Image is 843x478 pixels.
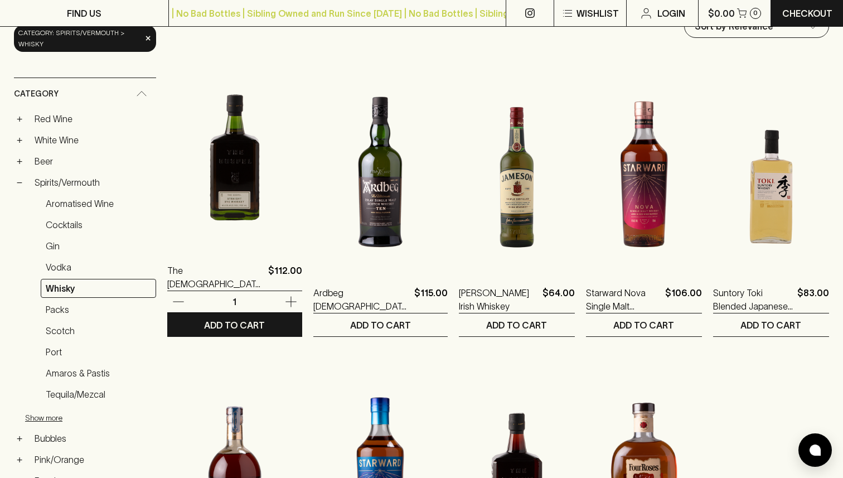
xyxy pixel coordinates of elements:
[708,7,735,20] p: $0.00
[14,454,25,465] button: +
[41,364,156,383] a: Amaros & Pastis
[414,286,448,313] p: $115.00
[30,450,156,469] a: Pink/Orange
[18,27,142,50] span: Category: spirits/vermouth > Whisky
[41,279,156,298] a: Whisky
[221,296,248,308] p: 1
[713,286,793,313] a: Suntory Toki Blended Japanese Whisky
[41,258,156,277] a: Vodka
[167,264,264,291] a: The [DEMOGRAPHIC_DATA] Straight Rye Whiskey
[30,109,156,128] a: Red Wine
[14,177,25,188] button: −
[810,445,821,456] img: bubble-icon
[41,236,156,255] a: Gin
[41,300,156,319] a: Packs
[797,286,829,313] p: $83.00
[41,321,156,340] a: Scotch
[459,286,538,313] a: [PERSON_NAME] Irish Whiskey
[25,406,171,429] button: Show more
[542,286,575,313] p: $64.00
[657,7,685,20] p: Login
[782,7,832,20] p: Checkout
[459,74,575,269] img: Jameson Irish Whiskey
[586,313,702,336] button: ADD TO CART
[576,7,619,20] p: Wishlist
[313,313,448,336] button: ADD TO CART
[14,134,25,146] button: +
[713,313,829,336] button: ADD TO CART
[41,342,156,361] a: Port
[41,385,156,404] a: Tequila/Mezcal
[30,173,156,192] a: Spirits/Vermouth
[167,52,302,247] img: The Gospel Straight Rye Whiskey
[30,152,156,171] a: Beer
[313,74,448,269] img: Ardbeg 10YO Islay Single Malt Scotch Whisky
[145,32,152,44] span: ×
[586,74,702,269] img: Starward Nova Single Malt Australian Whisky
[586,286,661,313] a: Starward Nova Single Malt Australian Whisky
[459,313,575,336] button: ADD TO CART
[67,7,101,20] p: FIND US
[30,429,156,448] a: Bubbles
[268,264,302,291] p: $112.00
[350,318,411,332] p: ADD TO CART
[713,74,829,269] img: Suntory Toki Blended Japanese Whisky
[14,433,25,444] button: +
[41,215,156,234] a: Cocktails
[665,286,702,313] p: $106.00
[14,156,25,167] button: +
[753,10,758,16] p: 0
[204,318,265,332] p: ADD TO CART
[41,194,156,213] a: Aromatised Wine
[14,87,59,101] span: Category
[30,131,156,149] a: White Wine
[14,113,25,124] button: +
[613,318,674,332] p: ADD TO CART
[313,286,410,313] a: Ardbeg [DEMOGRAPHIC_DATA] Islay Single Malt Scotch Whisky
[740,318,801,332] p: ADD TO CART
[167,313,302,336] button: ADD TO CART
[486,318,547,332] p: ADD TO CART
[14,78,156,110] div: Category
